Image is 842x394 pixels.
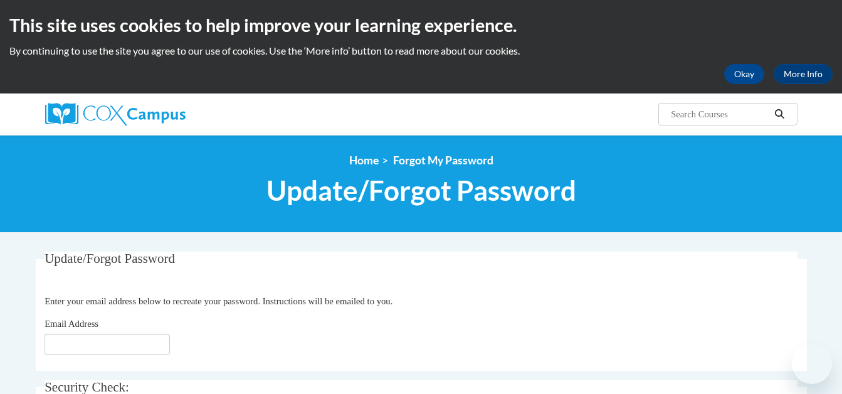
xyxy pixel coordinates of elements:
span: Email Address [45,319,98,329]
span: Update/Forgot Password [45,251,175,266]
button: Okay [724,64,764,84]
input: Email [45,334,170,355]
iframe: Button to launch messaging window [792,344,832,384]
button: Search [770,107,789,122]
a: Cox Campus [45,103,283,125]
a: More Info [774,64,833,84]
span: Forgot My Password [393,154,493,167]
h2: This site uses cookies to help improve your learning experience. [9,13,833,38]
input: Search Courses [670,107,770,122]
img: Cox Campus [45,103,186,125]
span: Enter your email address below to recreate your password. Instructions will be emailed to you. [45,296,392,306]
a: Home [349,154,379,167]
p: By continuing to use the site you agree to our use of cookies. Use the ‘More info’ button to read... [9,44,833,58]
span: Update/Forgot Password [266,174,576,207]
